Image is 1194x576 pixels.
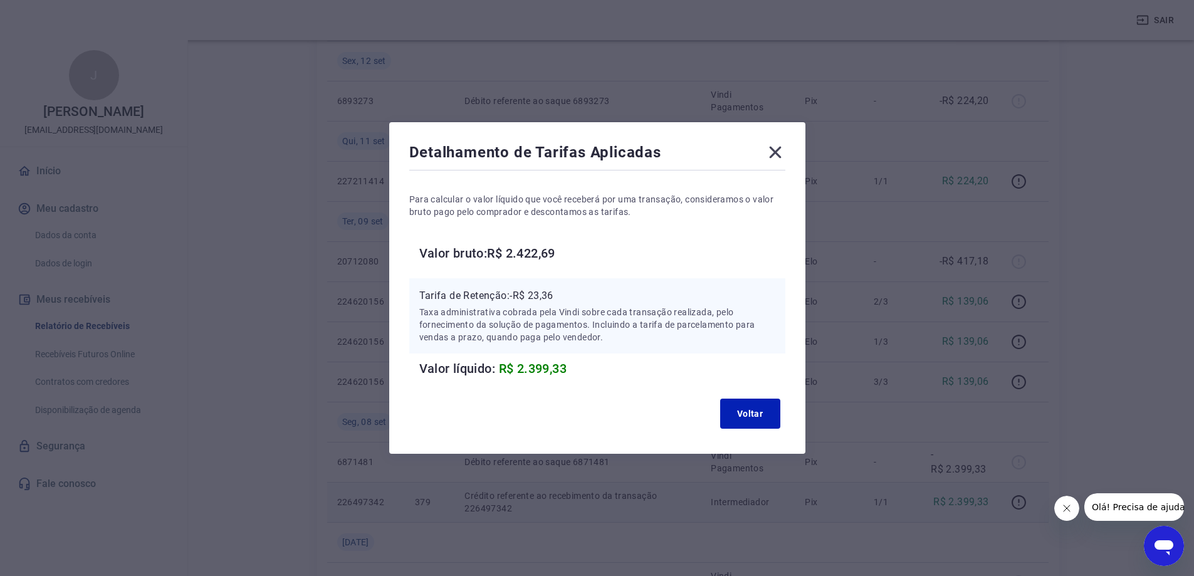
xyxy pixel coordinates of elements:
p: Para calcular o valor líquido que você receberá por uma transação, consideramos o valor bruto pag... [409,193,785,218]
div: Detalhamento de Tarifas Aplicadas [409,142,785,167]
span: R$ 2.399,33 [499,361,567,376]
h6: Valor bruto: R$ 2.422,69 [419,243,785,263]
p: Taxa administrativa cobrada pela Vindi sobre cada transação realizada, pelo fornecimento da soluç... [419,306,775,343]
iframe: Botão para abrir a janela de mensagens [1144,526,1184,566]
iframe: Fechar mensagem [1054,496,1079,521]
span: Olá! Precisa de ajuda? [8,9,105,19]
button: Voltar [720,399,780,429]
h6: Valor líquido: [419,359,785,379]
iframe: Mensagem da empresa [1084,493,1184,521]
p: Tarifa de Retenção: -R$ 23,36 [419,288,775,303]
